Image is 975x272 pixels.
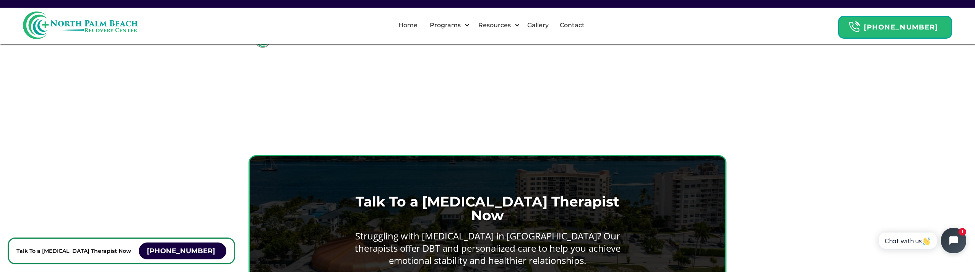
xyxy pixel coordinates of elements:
div: Talk To a [MEDICAL_DATA] Therapist Now [354,195,621,222]
a: Gallery [523,13,553,38]
strong: [PHONE_NUMBER] [147,247,215,255]
div: Programs [423,13,472,38]
div: Resources [472,13,522,38]
strong: [PHONE_NUMBER] [864,23,938,31]
a: Contact [555,13,589,38]
iframe: Tidio Chat [871,223,972,259]
a: Header Calendar Icons[PHONE_NUMBER] [838,12,952,39]
div: Resources [476,21,513,30]
a: Home [394,13,422,38]
div: Programs [428,21,463,30]
p: Talk To a [MEDICAL_DATA] Therapist Now [16,246,131,256]
p: Struggling with [MEDICAL_DATA] in [GEOGRAPHIC_DATA]? Our therapists offer DBT and personalized ca... [354,230,621,267]
img: Header Calendar Icons [848,21,860,33]
a: [PHONE_NUMBER] [139,243,226,259]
